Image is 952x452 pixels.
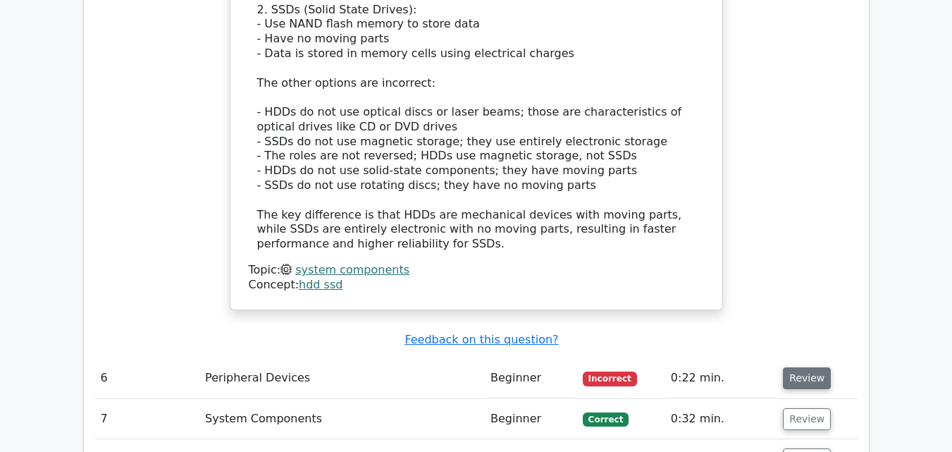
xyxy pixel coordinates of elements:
span: Incorrect [583,372,637,386]
td: Peripheral Devices [199,358,485,398]
a: hdd ssd [299,278,342,291]
td: 0:32 min. [665,399,777,439]
td: Beginner [485,399,577,439]
td: System Components [199,399,485,439]
td: 7 [95,399,200,439]
button: Review [783,408,831,430]
div: Concept: [249,278,704,293]
td: Beginner [485,358,577,398]
span: Correct [583,413,629,427]
td: 0:22 min. [665,358,777,398]
a: Feedback on this question? [404,333,558,346]
button: Review [783,367,831,389]
div: Topic: [249,263,704,278]
a: system components [295,263,409,276]
td: 6 [95,358,200,398]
